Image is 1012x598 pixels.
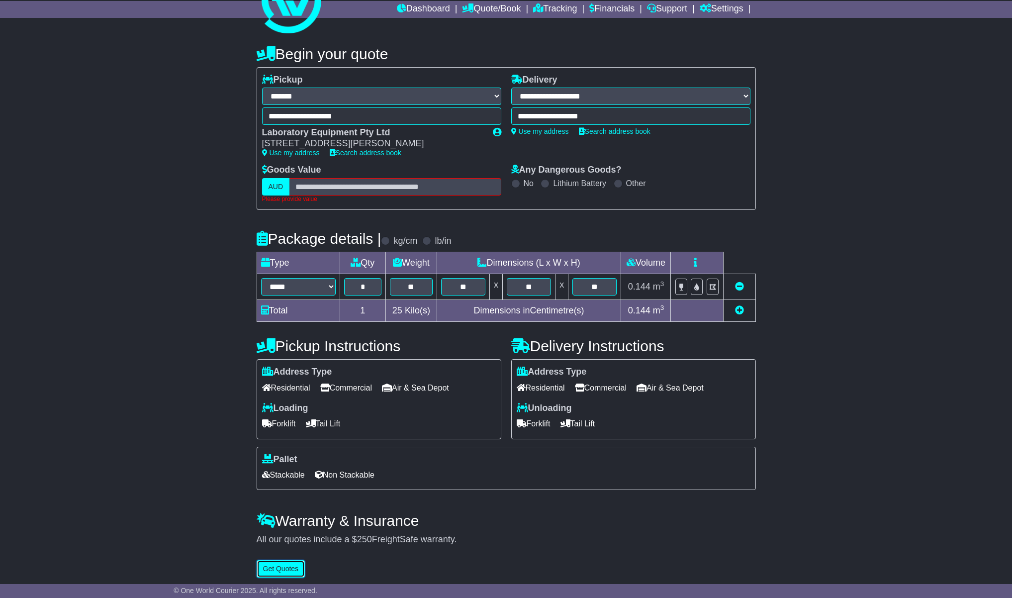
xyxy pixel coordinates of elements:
label: Unloading [517,403,572,414]
span: Air & Sea Depot [637,380,704,396]
a: Search address book [579,127,650,135]
label: kg/cm [393,236,417,247]
td: x [489,274,502,300]
span: Commercial [575,380,627,396]
td: Dimensions in Centimetre(s) [437,300,621,322]
span: m [653,282,664,292]
div: Laboratory Equipment Pty Ltd [262,127,483,138]
h4: Warranty & Insurance [257,512,756,529]
a: Quote/Book [462,1,521,18]
label: Delivery [511,75,557,86]
span: 0.144 [628,305,650,315]
span: 0.144 [628,282,650,292]
td: Type [257,252,340,274]
sup: 3 [660,280,664,288]
div: Please provide value [262,196,501,202]
td: Total [257,300,340,322]
a: Remove this item [735,282,744,292]
a: Tracking [533,1,577,18]
span: © One World Courier 2025. All rights reserved. [174,587,317,595]
button: Get Quotes [257,560,305,578]
td: Weight [386,252,437,274]
a: Use my address [511,127,569,135]
a: Search address book [330,149,401,157]
td: x [555,274,568,300]
span: Air & Sea Depot [382,380,449,396]
a: Add new item [735,305,744,315]
span: Tail Lift [306,416,341,431]
h4: Package details | [257,230,381,247]
span: Residential [517,380,565,396]
h4: Pickup Instructions [257,338,501,354]
label: Address Type [262,367,332,378]
label: No [524,179,534,188]
h4: Delivery Instructions [511,338,756,354]
label: Loading [262,403,308,414]
a: Dashboard [397,1,450,18]
td: 1 [340,300,386,322]
span: 25 [392,305,402,315]
label: Other [626,179,646,188]
span: 250 [357,534,372,544]
span: m [653,305,664,315]
label: Goods Value [262,165,321,176]
span: Forklift [262,416,296,431]
span: Stackable [262,467,305,483]
a: Settings [700,1,743,18]
label: AUD [262,178,290,196]
td: Dimensions (L x W x H) [437,252,621,274]
h4: Begin your quote [257,46,756,62]
label: Pickup [262,75,303,86]
sup: 3 [660,304,664,311]
span: Forklift [517,416,551,431]
a: Use my address [262,149,320,157]
label: Pallet [262,454,297,465]
div: All our quotes include a $ FreightSafe warranty. [257,534,756,545]
span: Non Stackable [315,467,374,483]
label: Address Type [517,367,587,378]
a: Financials [589,1,635,18]
a: Support [647,1,687,18]
td: Kilo(s) [386,300,437,322]
span: Residential [262,380,310,396]
div: [STREET_ADDRESS][PERSON_NAME] [262,138,483,149]
label: lb/in [435,236,451,247]
span: Commercial [320,380,372,396]
td: Volume [621,252,671,274]
span: Tail Lift [560,416,595,431]
td: Qty [340,252,386,274]
label: Lithium Battery [553,179,606,188]
label: Any Dangerous Goods? [511,165,622,176]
